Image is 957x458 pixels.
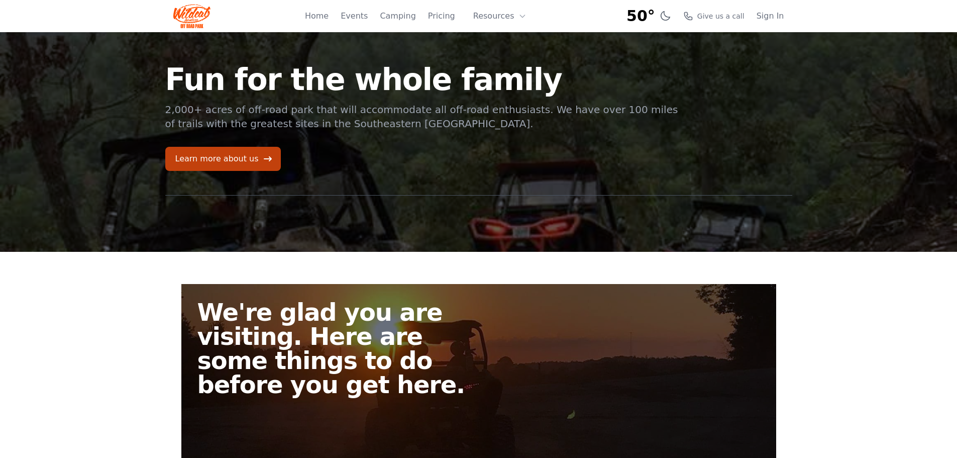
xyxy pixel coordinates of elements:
img: Wildcat Logo [173,4,211,28]
a: Give us a call [683,11,745,21]
a: Home [305,10,329,22]
a: Events [341,10,368,22]
h2: We're glad you are visiting. Here are some things to do before you get here. [197,300,487,397]
p: 2,000+ acres of off-road park that will accommodate all off-road enthusiasts. We have over 100 mi... [165,103,680,131]
span: 50° [626,7,655,25]
span: Give us a call [697,11,745,21]
a: Learn more about us [165,147,281,171]
h1: Fun for the whole family [165,64,680,95]
button: Resources [467,6,533,26]
a: Pricing [428,10,455,22]
a: Sign In [757,10,784,22]
a: Camping [380,10,415,22]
